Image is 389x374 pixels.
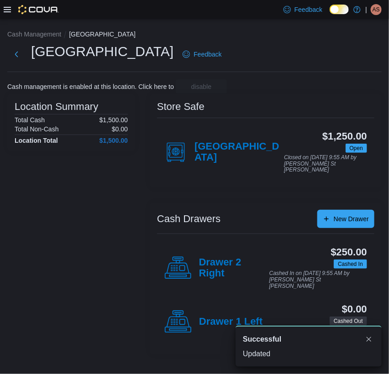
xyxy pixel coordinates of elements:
h6: Total Non-Cash [15,125,59,133]
a: Feedback [179,45,225,63]
h6: Total Cash [15,116,45,124]
span: Successful [243,334,281,345]
h4: Location Total [15,137,58,144]
h3: Location Summary [15,101,98,112]
h3: $1,250.00 [322,131,367,142]
p: $0.00 [112,125,128,133]
span: Cashed Out [330,317,367,326]
span: Open [350,144,363,152]
h4: [GEOGRAPHIC_DATA] [194,141,284,164]
button: Next [7,45,26,63]
h4: $1,500.00 [100,137,128,144]
p: Cashed In on [DATE] 9:55 AM by [PERSON_NAME] St [PERSON_NAME] [269,270,367,289]
img: Cova [18,5,59,14]
h3: $0.00 [342,304,367,315]
span: Open [346,144,367,153]
div: Anthony St Bernard [371,4,382,15]
span: Cashed In [334,260,367,269]
p: $1,500.00 [100,116,128,124]
div: Updated [243,348,374,359]
span: Feedback [294,5,322,14]
a: Feedback [280,0,326,19]
nav: An example of EuiBreadcrumbs [7,30,382,41]
span: Cashed Out [334,317,363,325]
button: Dismiss toast [363,334,374,345]
h4: Drawer 2 Right [199,257,269,280]
span: Cashed In [338,260,363,268]
h3: Store Safe [157,101,205,112]
h1: [GEOGRAPHIC_DATA] [31,42,173,61]
input: Dark Mode [330,5,349,14]
span: Dark Mode [330,14,330,15]
span: disable [191,82,211,91]
span: New Drawer [334,214,369,223]
span: Feedback [194,50,221,59]
h3: $250.00 [331,247,367,258]
button: Cash Management [7,31,61,38]
button: disable [176,79,227,94]
p: Cash management is enabled at this location. Click here to [7,83,174,90]
h4: Drawer 1 Left [199,316,263,328]
p: Closed on [DATE] 9:55 AM by [PERSON_NAME] St [PERSON_NAME] [284,155,367,173]
button: New Drawer [317,210,374,228]
div: Notification [243,334,374,345]
button: [GEOGRAPHIC_DATA] [69,31,136,38]
h3: Cash Drawers [157,213,221,224]
p: | [365,4,367,15]
span: AS [373,4,380,15]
